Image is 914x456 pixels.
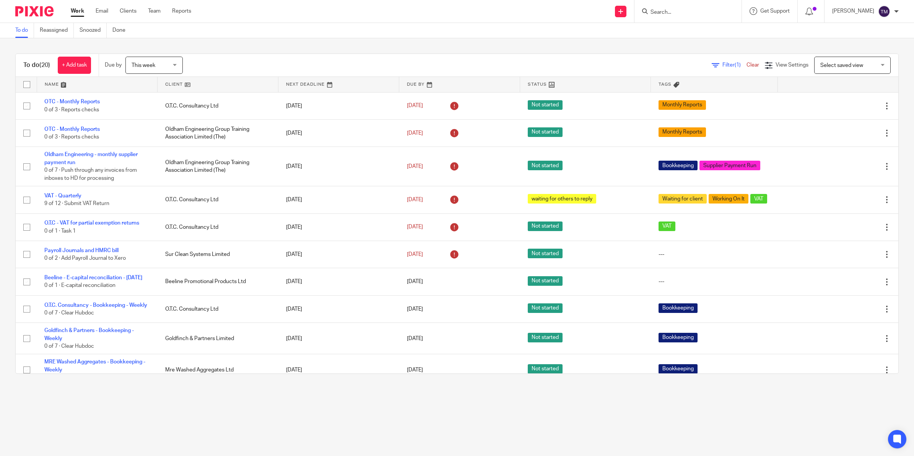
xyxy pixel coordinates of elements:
[528,333,563,342] span: Not started
[528,100,563,110] span: Not started
[659,100,706,110] span: Monthly Reports
[528,221,563,231] span: Not started
[407,252,423,257] span: [DATE]
[407,130,423,136] span: [DATE]
[659,194,707,204] span: Waiting for client
[278,354,399,386] td: [DATE]
[158,213,278,241] td: O.T.C. Consultancy Ltd
[40,23,74,38] a: Reassigned
[659,221,675,231] span: VAT
[148,7,161,15] a: Team
[44,127,100,132] a: OTC - Monthly Reports
[44,283,115,288] span: 0 of 1 · E-capital reconciliation
[760,8,790,14] span: Get Support
[709,194,748,204] span: Working On It
[699,161,760,170] span: Supplier Payment Run
[158,92,278,119] td: O.T.C. Consultancy Ltd
[278,323,399,354] td: [DATE]
[44,359,145,372] a: MRE Washed Aggregates - Bookkeeping - Weekly
[278,213,399,241] td: [DATE]
[23,61,50,69] h1: To do
[407,336,423,341] span: [DATE]
[58,57,91,74] a: + Add task
[407,306,423,312] span: [DATE]
[132,63,155,68] span: This week
[278,147,399,186] td: [DATE]
[44,99,100,104] a: OTC - Monthly Reports
[96,7,108,15] a: Email
[820,63,863,68] span: Select saved view
[44,152,138,165] a: Oldham Engineering - monthly supplier payment run
[120,7,137,15] a: Clients
[80,23,107,38] a: Snoozed
[158,147,278,186] td: Oldham Engineering Group Training Association Limited (The)
[659,303,698,313] span: Bookkeeping
[528,364,563,374] span: Not started
[659,278,770,285] div: ---
[722,62,746,68] span: Filter
[528,127,563,137] span: Not started
[278,186,399,213] td: [DATE]
[407,225,423,230] span: [DATE]
[44,220,139,226] a: O.T.C - VAT for partial exemption returns
[158,241,278,268] td: Sur Clean Systems Limited
[407,164,423,169] span: [DATE]
[528,194,596,204] span: waiting for others to reply
[158,354,278,386] td: Mre Washed Aggregates Ltd
[158,268,278,295] td: Beeline Promotional Products Ltd
[659,161,698,170] span: Bookkeeping
[44,201,109,206] span: 9 of 12 · Submit VAT Return
[44,107,99,112] span: 0 of 3 · Reports checks
[44,303,147,308] a: O.T.C. Consultancy - Bookkeeping - Weekly
[158,119,278,147] td: Oldham Engineering Group Training Association Limited (The)
[172,7,191,15] a: Reports
[44,256,126,261] span: 0 of 2 · Add Payroll Journal to Xero
[407,103,423,109] span: [DATE]
[407,197,423,202] span: [DATE]
[44,344,94,349] span: 0 of 7 · Clear Hubdoc
[650,9,719,16] input: Search
[407,279,423,285] span: [DATE]
[750,194,767,204] span: VAT
[659,364,698,374] span: Bookkeeping
[528,276,563,286] span: Not started
[278,268,399,295] td: [DATE]
[278,92,399,119] td: [DATE]
[746,62,759,68] a: Clear
[158,323,278,354] td: Goldfinch & Partners Limited
[44,275,142,280] a: Beeline - E-capital reconciliation - [DATE]
[44,328,134,341] a: Goldfinch & Partners - Bookkeeping - Weekly
[71,7,84,15] a: Work
[158,186,278,213] td: O.T.C. Consultancy Ltd
[112,23,131,38] a: Done
[44,134,99,140] span: 0 of 3 · Reports checks
[158,295,278,322] td: O.T.C. Consultancy Ltd
[15,6,54,16] img: Pixie
[44,193,81,199] a: VAT - Quarterly
[735,62,741,68] span: (1)
[278,295,399,322] td: [DATE]
[878,5,890,18] img: svg%3E
[776,62,808,68] span: View Settings
[528,161,563,170] span: Not started
[105,61,122,69] p: Due by
[44,228,76,234] span: 0 of 1 · Task 1
[278,241,399,268] td: [DATE]
[832,7,874,15] p: [PERSON_NAME]
[659,333,698,342] span: Bookkeeping
[278,119,399,147] td: [DATE]
[44,168,137,181] span: 0 of 7 · Push through any invoices from inboxes to HD for processing
[659,251,770,258] div: ---
[39,62,50,68] span: (20)
[15,23,34,38] a: To do
[44,310,94,316] span: 0 of 7 · Clear Hubdoc
[659,82,672,86] span: Tags
[528,249,563,258] span: Not started
[659,127,706,137] span: Monthly Reports
[407,367,423,373] span: [DATE]
[528,303,563,313] span: Not started
[44,248,119,253] a: Payroll Journals and HMRC bill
